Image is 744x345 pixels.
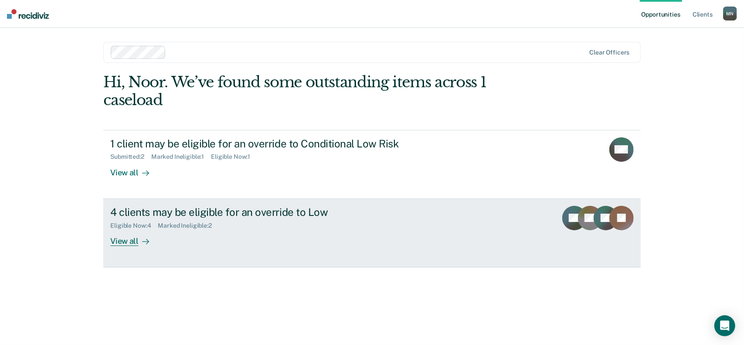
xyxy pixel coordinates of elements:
div: Submitted : 2 [110,153,151,161]
div: Clear officers [590,49,630,56]
div: Marked Ineligible : 2 [158,222,218,229]
div: Open Intercom Messenger [714,315,735,336]
div: M N [723,7,737,20]
a: 1 client may be eligible for an override to Conditional Low RiskSubmitted:2Marked Ineligible:1Eli... [103,130,640,199]
div: Eligible Now : 1 [211,153,257,161]
div: Eligible Now : 4 [110,222,158,229]
a: 4 clients may be eligible for an override to LowEligible Now:4Marked Ineligible:2View all [103,199,640,267]
div: Marked Ineligible : 1 [151,153,211,161]
div: View all [110,229,159,246]
div: View all [110,161,159,178]
div: Hi, Noor. We’ve found some outstanding items across 1 caseload [103,73,533,109]
img: Recidiviz [7,9,49,19]
div: 4 clients may be eligible for an override to Low [110,206,416,219]
button: MN [723,7,737,20]
div: 1 client may be eligible for an override to Conditional Low Risk [110,137,416,150]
